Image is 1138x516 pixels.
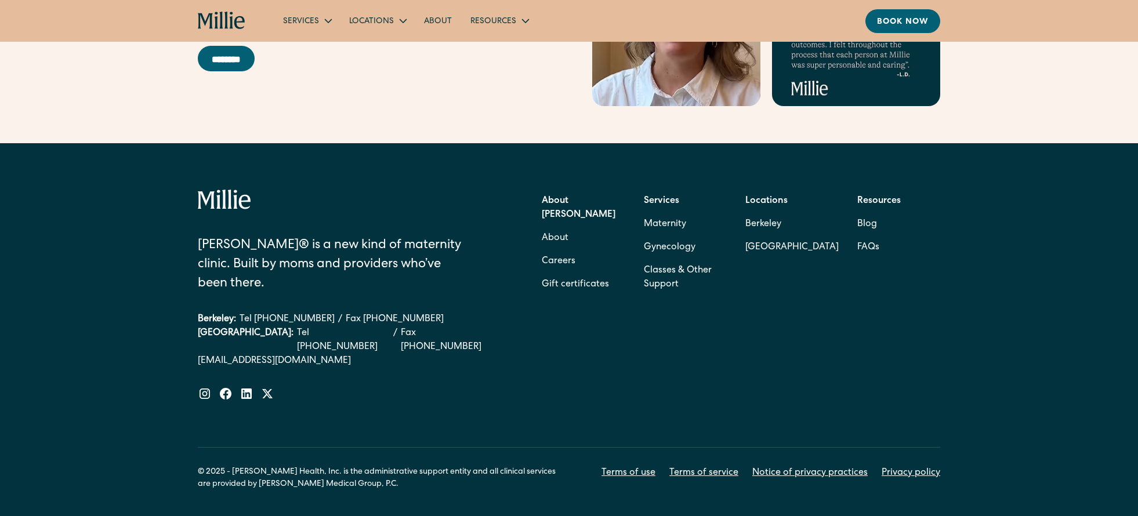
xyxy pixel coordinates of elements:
[669,466,738,480] a: Terms of service
[644,213,686,236] a: Maternity
[857,213,877,236] a: Blog
[644,197,679,206] strong: Services
[644,259,727,296] a: Classes & Other Support
[393,326,397,354] div: /
[745,197,788,206] strong: Locations
[542,250,575,273] a: Careers
[461,11,537,30] div: Resources
[415,11,461,30] a: About
[401,326,496,354] a: Fax [PHONE_NUMBER]
[283,16,319,28] div: Services
[198,237,471,294] div: [PERSON_NAME]® is a new kind of maternity clinic. Built by moms and providers who’ve been there.
[340,11,415,30] div: Locations
[240,312,335,326] a: Tel [PHONE_NUMBER]
[349,16,394,28] div: Locations
[644,236,695,259] a: Gynecology
[542,227,568,250] a: About
[274,11,340,30] div: Services
[198,466,569,490] div: © 2025 - [PERSON_NAME] Health, Inc. is the administrative support entity and all clinical service...
[542,197,615,220] strong: About [PERSON_NAME]
[865,9,940,33] a: Book now
[346,312,444,326] a: Fax [PHONE_NUMBER]
[198,312,236,326] div: Berkeley:
[601,466,655,480] a: Terms of use
[752,466,868,480] a: Notice of privacy practices
[470,16,516,28] div: Resources
[338,312,342,326] div: /
[877,16,929,28] div: Book now
[198,12,246,30] a: home
[198,326,293,354] div: [GEOGRAPHIC_DATA]:
[745,236,839,259] a: [GEOGRAPHIC_DATA]
[198,354,496,368] a: [EMAIL_ADDRESS][DOMAIN_NAME]
[297,326,390,354] a: Tel [PHONE_NUMBER]
[857,236,879,259] a: FAQs
[882,466,940,480] a: Privacy policy
[542,273,609,296] a: Gift certificates
[745,213,839,236] a: Berkeley
[857,197,901,206] strong: Resources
